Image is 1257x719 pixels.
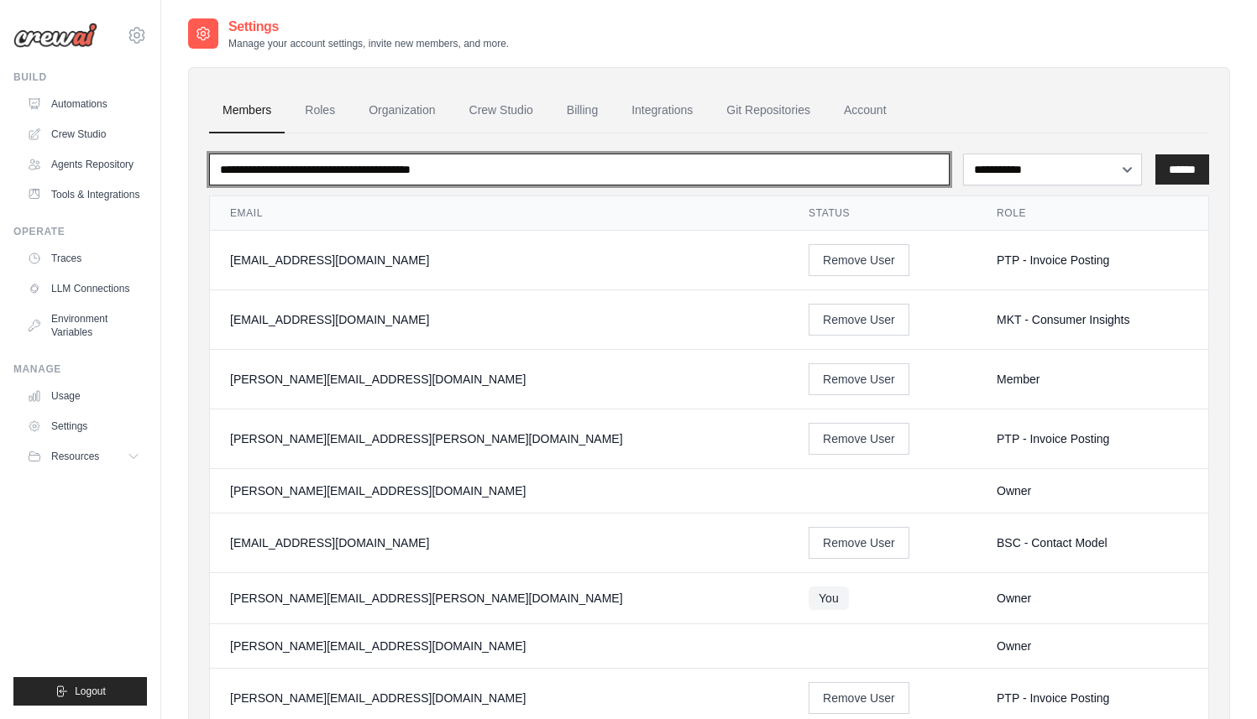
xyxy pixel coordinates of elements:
div: [PERSON_NAME][EMAIL_ADDRESS][PERSON_NAME][DOMAIN_NAME] [230,590,768,607]
span: Resources [51,450,99,463]
a: Crew Studio [20,121,147,148]
div: PTP - Invoice Posting [997,252,1188,268]
a: Git Repositories [713,88,824,133]
div: [EMAIL_ADDRESS][DOMAIN_NAME] [230,311,768,328]
a: Settings [20,413,147,440]
div: Owner [997,590,1188,607]
p: Manage your account settings, invite new members, and more. [228,37,509,50]
a: Usage [20,383,147,409]
div: Operate [13,225,147,238]
div: Owner [997,638,1188,654]
button: Remove User [809,682,909,714]
div: PTP - Invoice Posting [997,690,1188,706]
a: Members [209,88,285,133]
a: Account [830,88,900,133]
a: Traces [20,245,147,272]
div: Owner [997,482,1188,499]
button: Remove User [809,304,909,336]
a: Tools & Integrations [20,181,147,208]
a: Organization [355,88,448,133]
a: Integrations [618,88,706,133]
button: Resources [20,443,147,470]
h2: Settings [228,17,509,37]
div: [PERSON_NAME][EMAIL_ADDRESS][PERSON_NAME][DOMAIN_NAME] [230,430,768,447]
a: Billing [553,88,611,133]
div: [PERSON_NAME][EMAIL_ADDRESS][DOMAIN_NAME] [230,482,768,499]
th: Role [977,196,1208,231]
div: [PERSON_NAME][EMAIL_ADDRESS][DOMAIN_NAME] [230,690,768,706]
th: Status [788,196,977,231]
button: Logout [13,677,147,706]
div: BSC - Contact Model [997,534,1188,551]
div: [EMAIL_ADDRESS][DOMAIN_NAME] [230,252,768,268]
a: Roles [291,88,348,133]
a: LLM Connections [20,275,147,302]
a: Agents Repository [20,151,147,178]
button: Remove User [809,423,909,455]
div: Build [13,70,147,84]
span: You [809,586,849,610]
div: [EMAIL_ADDRESS][DOMAIN_NAME] [230,534,768,551]
div: [PERSON_NAME][EMAIL_ADDRESS][DOMAIN_NAME] [230,638,768,654]
th: Email [210,196,788,231]
div: MKT - Consumer Insights [997,311,1188,328]
img: Logo [13,23,97,48]
a: Environment Variables [20,305,147,346]
a: Crew Studio [456,88,547,133]
div: Member [997,371,1188,388]
button: Remove User [809,244,909,276]
span: Logout [75,685,106,698]
button: Remove User [809,527,909,559]
div: PTP - Invoice Posting [997,430,1188,447]
a: Automations [20,91,147,117]
div: Manage [13,362,147,376]
div: [PERSON_NAME][EMAIL_ADDRESS][DOMAIN_NAME] [230,371,768,388]
button: Remove User [809,363,909,395]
